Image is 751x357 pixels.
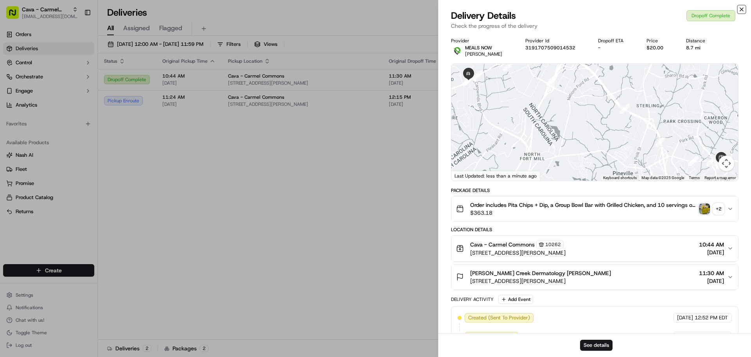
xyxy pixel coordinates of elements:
[545,241,561,248] span: 10262
[620,104,630,114] div: 15
[686,38,716,44] div: Distance
[5,172,63,186] a: 📗Knowledge Base
[8,31,142,44] p: Welcome 👋
[55,194,95,200] a: Powered byPylon
[66,176,72,182] div: 💻
[8,176,14,182] div: 📗
[451,187,738,194] div: Package Details
[689,176,700,180] a: Terms (opens in new tab)
[451,38,513,44] div: Provider
[686,45,716,51] div: 8.7 mi
[470,249,566,257] span: [STREET_ADDRESS][PERSON_NAME]
[24,143,63,149] span: [PERSON_NAME]
[8,8,23,24] img: Nash
[525,45,575,51] button: 3191707509014532
[16,143,22,149] img: 1736555255976-a54dd68f-1ca7-489b-9aae-adbdc363a1c4
[603,175,637,181] button: Keyboard shortcuts
[16,75,31,89] img: 1738778727109-b901c2ba-d612-49f7-a14d-d897ce62d23f
[695,314,728,321] span: 12:52 PM EDT
[451,196,738,221] button: Order includes Pita Chips + Dip, a Group Bowl Bar with Grilled Chicken, and 10 servings of Greek ...
[647,38,674,44] div: Price
[699,277,724,285] span: [DATE]
[465,51,502,57] span: [PERSON_NAME]
[74,175,126,183] span: API Documentation
[8,75,22,89] img: 1736555255976-a54dd68f-1ca7-489b-9aae-adbdc363a1c4
[24,121,66,128] span: Carmel Commons
[65,143,68,149] span: •
[451,236,738,261] button: Cava - Carmel Commons10262[STREET_ADDRESS][PERSON_NAME]10:44 AM[DATE]
[473,71,483,81] div: 19
[699,269,724,277] span: 11:30 AM
[465,45,502,51] p: MEALS NOW
[713,203,724,214] div: + 2
[8,135,20,148] img: Angelique Valdez
[16,175,60,183] span: Knowledge Base
[451,296,494,303] div: Delivery Activity
[699,203,724,214] button: photo_proof_of_delivery image+2
[498,295,533,304] button: Add Event
[451,45,464,57] img: melas_now_logo.png
[470,241,535,248] span: Cava - Carmel Commons
[451,265,738,290] button: [PERSON_NAME] Creek Dermatology [PERSON_NAME][STREET_ADDRESS][PERSON_NAME]11:30 AM[DATE]
[706,156,717,166] div: 7
[35,83,108,89] div: We're available if you need us!
[451,171,540,181] div: Last Updated: less than a minute ago
[69,143,85,149] span: [DATE]
[525,38,586,44] div: Provider Id
[63,172,129,186] a: 💻API Documentation
[72,121,88,128] span: [DATE]
[713,156,723,166] div: 12
[470,277,611,285] span: [STREET_ADDRESS][PERSON_NAME]
[655,137,665,147] div: 6
[699,241,724,248] span: 10:44 AM
[451,227,738,233] div: Location Details
[121,100,142,110] button: See all
[8,102,52,108] div: Past conversations
[688,156,699,166] div: 14
[133,77,142,87] button: Start new chat
[719,156,734,171] button: Map camera controls
[453,170,479,181] a: Open this area in Google Maps (opens a new window)
[503,61,513,71] div: 17
[68,121,70,128] span: •
[546,75,557,85] div: 16
[677,314,693,321] span: [DATE]
[699,248,724,256] span: [DATE]
[598,38,634,44] div: Dropoff ETA
[704,176,736,180] a: Report a map error
[453,170,479,181] img: Google
[598,45,634,51] div: -
[451,22,738,30] p: Check the progress of the delivery
[463,75,473,85] div: 21
[647,45,674,51] div: $20.00
[641,176,684,180] span: Map data ©2025 Google
[470,269,611,277] span: [PERSON_NAME] Creek Dermatology [PERSON_NAME]
[78,194,95,200] span: Pylon
[470,201,696,209] span: Order includes Pita Chips + Dip, a Group Bowl Bar with Grilled Chicken, and 10 servings of Greek ...
[468,314,530,321] span: Created (Sent To Provider)
[20,51,141,59] input: Got a question? Start typing here...
[35,75,128,83] div: Start new chat
[580,340,613,351] button: See details
[451,9,516,22] span: Delivery Details
[8,114,20,127] img: Carmel Commons
[470,209,696,217] span: $363.18
[699,203,710,214] img: photo_proof_of_delivery image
